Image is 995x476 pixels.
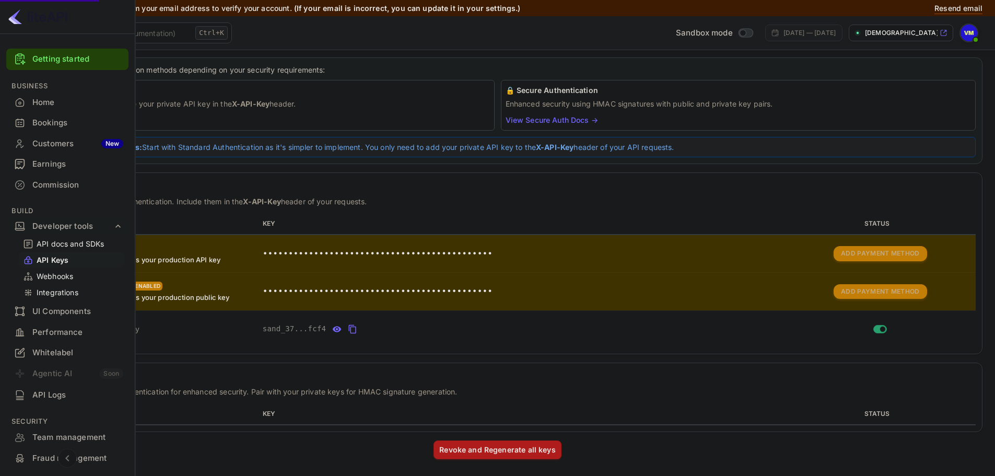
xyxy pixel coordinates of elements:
[23,254,120,265] a: API Keys
[785,403,976,425] th: STATUS
[19,269,124,284] div: Webhooks
[6,134,128,154] div: CustomersNew
[6,427,128,447] a: Team management
[232,99,270,108] strong: X-API-Key
[6,448,128,469] div: Fraud management
[6,113,128,132] a: Bookings
[24,142,971,153] p: 💡 Start with Standard Authentication as it's simpler to implement. You only need to add your priv...
[834,249,927,258] a: Add Payment Method
[19,213,976,347] table: private api keys table
[259,213,785,235] th: KEY
[6,175,128,195] div: Commission
[32,53,123,65] a: Getting started
[23,271,120,282] a: Webhooks
[243,197,280,206] strong: X-API-Key
[23,238,120,249] a: API docs and SDKs
[259,403,785,425] th: KEY
[24,85,490,96] h6: 📋 Standard Authentication
[32,117,123,129] div: Bookings
[6,448,128,468] a: Fraud management
[19,285,124,300] div: Integrations
[6,175,128,194] a: Commission
[506,98,971,109] p: Enhanced security using HMAC signatures with public and private key pairs.
[6,217,128,236] div: Developer tools
[19,236,124,251] div: API docs and SDKs
[23,287,120,298] a: Integrations
[263,285,780,298] p: •••••••••••••••••••••••••••••••••••••••••••••
[785,213,976,235] th: STATUS
[30,255,254,265] p: Add a payment method to access your production API key
[24,98,490,109] p: Simple and straightforward. Use your private API key in the header.
[6,80,128,92] span: Business
[961,25,977,41] img: Vishnu Priyan M
[783,28,836,38] div: [DATE] — [DATE]
[32,347,123,359] div: Whitelabel
[19,403,976,425] table: public api keys table
[32,158,123,170] div: Earnings
[6,385,128,405] div: API Logs
[37,271,73,282] p: Webhooks
[19,213,259,235] th: NAME
[536,143,573,152] strong: X-API-Key
[6,301,128,322] div: UI Components
[19,386,976,397] p: Use these keys with Secure Authentication for enhanced security. Pair with your private keys for ...
[6,92,128,113] div: Home
[19,179,976,192] h6: Private API Keys
[6,154,128,175] div: Earnings
[6,49,128,70] div: Getting started
[37,254,68,265] p: API Keys
[32,97,123,109] div: Home
[195,26,228,40] div: Ctrl+K
[6,134,128,153] a: CustomersNew
[32,327,123,339] div: Performance
[6,322,128,343] div: Performance
[6,205,128,217] span: Build
[6,343,128,363] div: Whitelabel
[19,252,124,268] div: API Keys
[834,284,927,299] button: Add Payment Method
[6,385,128,404] a: API Logs
[865,28,938,38] p: [DEMOGRAPHIC_DATA][PERSON_NAME]-m-0ihs5....
[32,452,123,465] div: Fraud management
[294,4,521,13] span: (If your email is incorrect, you can update it in your settings.)
[8,8,67,25] img: LiteAPI logo
[672,27,757,39] div: Switch to Production mode
[30,293,254,303] p: Add a payment method to access your production public key
[6,427,128,448] div: Team management
[37,287,78,298] p: Integrations
[6,113,128,133] div: Bookings
[263,323,326,334] span: sand_37...fcf4
[506,115,598,124] a: View Secure Auth Docs →
[506,85,971,96] h6: 🔒 Secure Authentication
[6,92,128,112] a: Home
[19,196,976,207] p: Use these keys for Standard Authentication. Include them in the header of your requests.
[676,27,733,39] span: Sandbox mode
[8,4,292,13] span: Please check your inbox and confirm your email address to verify your account.
[32,179,123,191] div: Commission
[834,246,927,261] button: Add Payment Method
[37,238,104,249] p: API docs and SDKs
[32,432,123,444] div: Team management
[6,301,128,321] a: UI Components
[934,3,982,14] p: Resend email
[101,139,123,148] div: New
[6,322,128,342] a: Performance
[19,64,976,76] p: LiteAPI supports two authentication methods depending on your security requirements:
[119,282,162,291] div: Not enabled
[439,444,556,455] div: Revoke and Regenerate all keys
[6,154,128,173] a: Earnings
[58,449,77,468] button: Collapse navigation
[6,416,128,427] span: Security
[6,343,128,362] a: Whitelabel
[19,403,259,425] th: NAME
[32,220,113,233] div: Developer tools
[32,389,123,401] div: API Logs
[19,310,259,347] td: Sandbox Key – Private API Key
[32,306,123,318] div: UI Components
[834,286,927,295] a: Add Payment Method
[32,138,123,150] div: Customers
[19,369,976,382] h6: Public API Keys
[263,248,780,260] p: •••••••••••••••••••••••••••••••••••••••••••••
